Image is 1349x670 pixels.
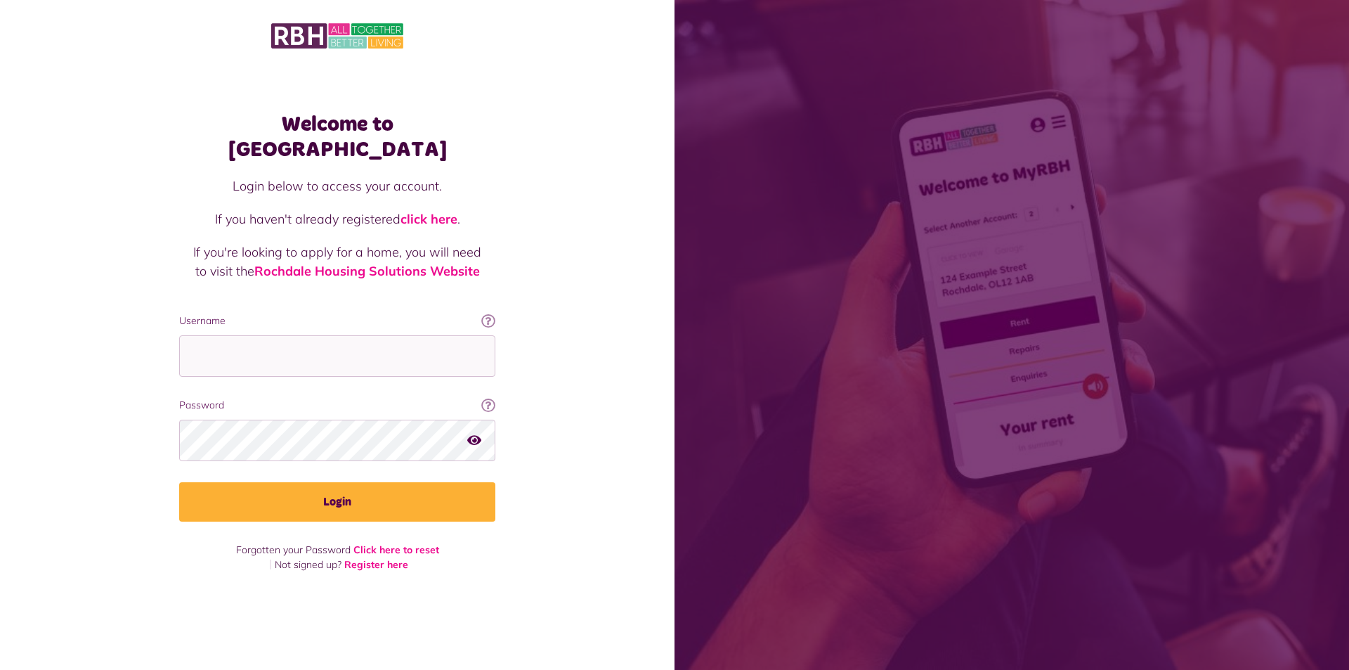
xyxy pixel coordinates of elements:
[179,314,495,328] label: Username
[193,243,481,281] p: If you're looking to apply for a home, you will need to visit the
[271,21,403,51] img: MyRBH
[344,558,408,571] a: Register here
[179,482,495,522] button: Login
[353,543,439,556] a: Click here to reset
[179,398,495,413] label: Password
[254,263,480,279] a: Rochdale Housing Solutions Website
[193,210,481,228] p: If you haven't already registered .
[275,558,341,571] span: Not signed up?
[400,211,457,227] a: click here
[193,176,481,195] p: Login below to access your account.
[236,543,351,556] span: Forgotten your Password
[179,112,495,162] h1: Welcome to [GEOGRAPHIC_DATA]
